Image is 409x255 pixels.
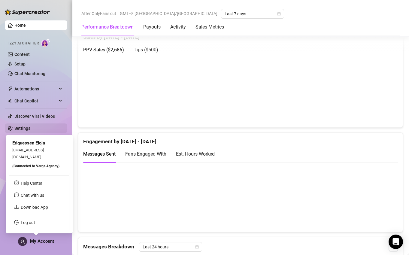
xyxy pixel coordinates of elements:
[14,84,57,94] span: Automations
[83,133,398,146] div: Engagement by [DATE] - [DATE]
[389,235,403,249] div: Open Intercom Messenger
[14,71,45,76] a: Chat Monitoring
[30,238,54,244] span: My Account
[225,9,280,18] span: Last 7 days
[14,126,30,131] a: Settings
[195,23,224,31] div: Sales Metrics
[125,151,166,157] span: Fans Engaged With
[170,23,186,31] div: Activity
[41,38,50,47] img: AI Chatter
[5,9,50,15] img: logo-BBDzfeDw.svg
[14,114,55,119] a: Discover Viral Videos
[8,41,39,46] span: Izzy AI Chatter
[143,242,198,251] span: Last 24 hours
[83,47,124,53] span: PPV Sales ( $2,686 )
[83,242,398,252] div: Messages Breakdown
[81,23,134,31] div: Performance Breakdown
[176,150,215,158] div: Est. Hours Worked
[81,9,116,18] span: After OnlyFans cut
[277,12,281,16] span: calendar
[143,23,161,31] div: Payouts
[14,52,30,57] a: Content
[8,87,13,91] span: thunderbolt
[134,47,158,53] span: Tips ( $500 )
[14,23,26,28] a: Home
[8,99,12,103] img: Chat Copilot
[83,151,116,157] span: Messages Sent
[120,9,217,18] span: GMT+8 [GEOGRAPHIC_DATA]/[GEOGRAPHIC_DATA]
[14,62,26,66] a: Setup
[195,245,199,249] span: calendar
[20,239,25,244] span: user
[14,96,57,106] span: Chat Copilot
